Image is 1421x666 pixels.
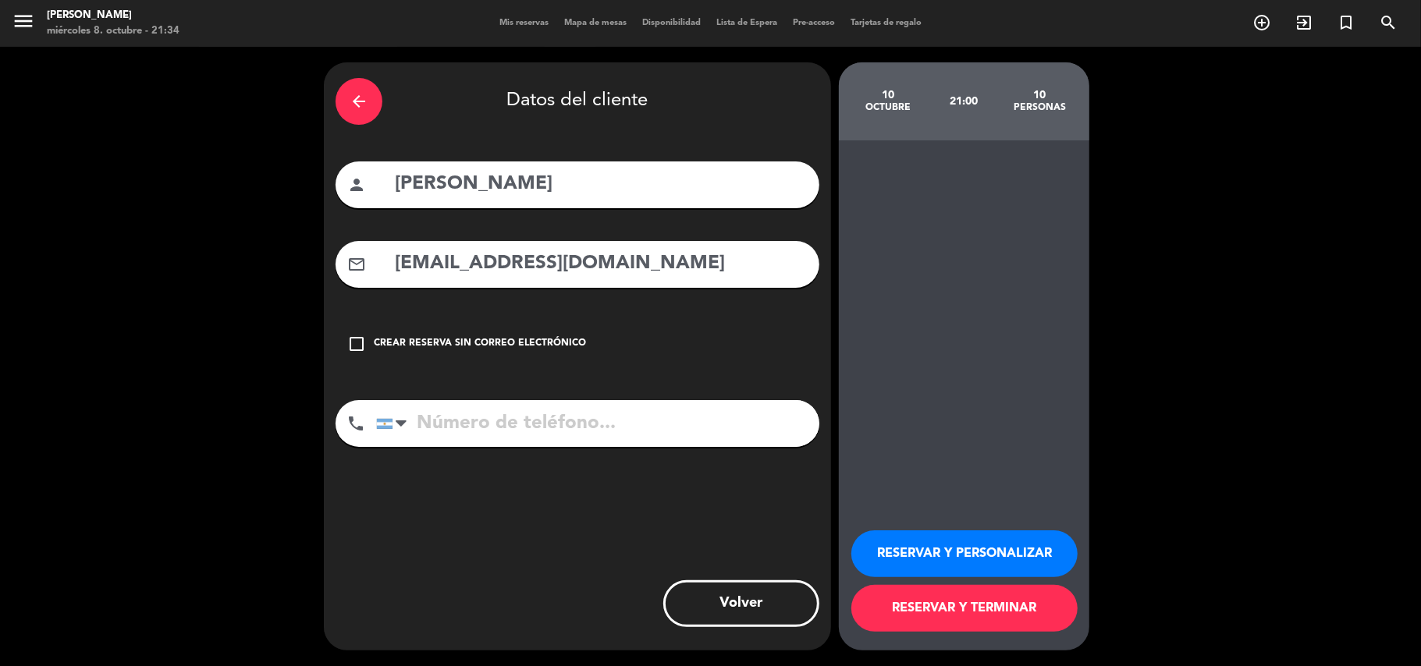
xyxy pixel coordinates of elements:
input: Email del cliente [393,248,808,280]
div: [PERSON_NAME] [47,8,179,23]
span: Tarjetas de regalo [843,19,929,27]
button: RESERVAR Y PERSONALIZAR [851,530,1078,577]
button: menu [12,9,35,38]
span: Mapa de mesas [556,19,634,27]
i: mail_outline [347,255,366,274]
input: Nombre del cliente [393,168,808,200]
i: add_circle_outline [1252,13,1271,32]
i: person [347,175,366,194]
span: Disponibilidad [634,19,709,27]
button: Volver [663,580,819,627]
div: personas [1002,101,1078,114]
i: check_box_outline_blank [347,335,366,353]
div: 10 [851,89,926,101]
i: exit_to_app [1295,13,1313,32]
i: menu [12,9,35,33]
i: phone [346,414,365,433]
i: arrow_back [350,92,368,111]
div: 10 [1002,89,1078,101]
span: Mis reservas [492,19,556,27]
div: octubre [851,101,926,114]
div: 21:00 [926,74,1002,129]
div: Datos del cliente [336,74,819,129]
div: Argentina: +54 [377,401,413,446]
input: Número de teléfono... [376,400,819,447]
i: search [1379,13,1398,32]
span: Lista de Espera [709,19,785,27]
div: miércoles 8. octubre - 21:34 [47,23,179,39]
i: turned_in_not [1337,13,1355,32]
span: Pre-acceso [785,19,843,27]
div: Crear reserva sin correo electrónico [374,336,586,352]
button: RESERVAR Y TERMINAR [851,585,1078,632]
